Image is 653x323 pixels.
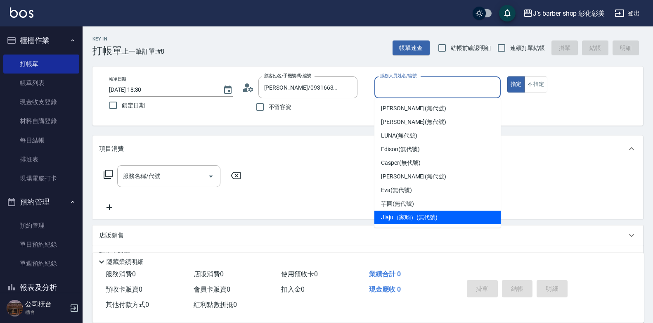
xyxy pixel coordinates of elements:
div: 項目消費 [92,135,643,162]
img: Logo [10,7,33,18]
span: 使用預收卡 0 [281,270,318,278]
span: 會員卡販賣 0 [194,285,230,293]
label: 顧客姓名/手機號碼/編號 [264,73,311,79]
button: 登出 [611,6,643,21]
a: 預約管理 [3,216,79,235]
span: Jiaju（家駒） (無代號) [381,213,438,222]
a: 材料自購登錄 [3,112,79,131]
button: 報表及分析 [3,277,79,298]
span: 上一筆訂單:#8 [122,46,165,57]
div: 預收卡販賣 [92,245,643,265]
p: 店販銷售 [99,231,124,240]
span: 服務消費 0 [106,270,136,278]
span: 扣入金 0 [281,285,305,293]
button: 櫃檯作業 [3,30,79,51]
span: 店販消費 0 [194,270,224,278]
span: 現金應收 0 [369,285,401,293]
a: 現場電腦打卡 [3,169,79,188]
span: Eva (無代號) [381,186,412,195]
span: Edison (無代號) [381,145,419,154]
span: 其他付款方式 0 [106,301,149,309]
span: [PERSON_NAME] (無代號) [381,104,446,113]
label: 帳單日期 [109,76,126,82]
p: 預收卡販賣 [99,251,130,260]
img: Person [7,300,23,316]
span: LUNA (無代號) [381,131,417,140]
a: 每日結帳 [3,131,79,150]
span: 結帳前確認明細 [451,44,491,52]
a: 單日預約紀錄 [3,235,79,254]
button: 不指定 [524,76,547,93]
button: J’s barber shop 彰化彰美 [520,5,608,22]
div: J’s barber shop 彰化彰美 [533,8,605,19]
span: [PERSON_NAME] (無代號) [381,172,446,181]
a: 打帳單 [3,55,79,74]
a: 單週預約紀錄 [3,254,79,273]
span: Casper (無代號) [381,159,420,167]
p: 櫃台 [25,309,67,316]
button: save [499,5,516,21]
div: 店販銷售 [92,226,643,245]
span: [PERSON_NAME] (無代號) [381,118,446,126]
a: 排班表 [3,150,79,169]
input: YYYY/MM/DD hh:mm [109,83,215,97]
h5: 公司櫃台 [25,300,67,309]
span: 預收卡販賣 0 [106,285,142,293]
span: 紅利點數折抵 0 [194,301,237,309]
span: 鎖定日期 [122,101,145,110]
p: 隱藏業績明細 [106,258,144,266]
button: 預約管理 [3,191,79,213]
button: 帳單速查 [393,40,430,56]
p: 項目消費 [99,145,124,153]
span: 芋圓 (無代號) [381,199,414,208]
span: 業績合計 0 [369,270,401,278]
button: Open [204,170,218,183]
h3: 打帳單 [92,45,122,57]
label: 服務人員姓名/編號 [380,73,416,79]
span: 不留客資 [269,103,292,112]
h2: Key In [92,36,122,42]
button: 指定 [507,76,525,93]
button: Choose date, selected date is 2025-09-04 [218,80,238,100]
a: 現金收支登錄 [3,93,79,112]
a: 帳單列表 [3,74,79,93]
span: 連續打單結帳 [510,44,545,52]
